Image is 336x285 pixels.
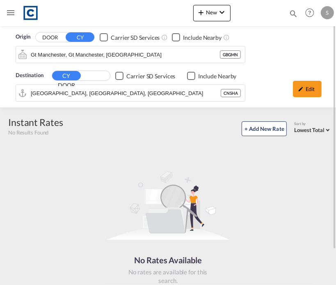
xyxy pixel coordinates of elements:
[8,129,48,136] span: No Results Found
[187,71,237,80] md-checkbox: Checkbox No Ink
[193,5,231,21] button: icon-plus 400-fgNewicon-chevron-down
[100,33,160,41] md-checkbox: Checkbox No Ink
[221,89,241,97] div: CNSHA
[197,9,227,16] span: New
[217,7,227,17] md-icon: icon-chevron-down
[16,46,245,63] md-input-container: Gt Manchester, Gt Manchester, GBGMN
[289,9,298,21] div: icon-magnify
[172,33,222,41] md-checkbox: Checkbox No Ink
[294,127,325,133] span: Lowest Total
[115,71,175,80] md-checkbox: Checkbox No Ink
[16,71,43,80] span: Destination
[16,85,245,101] md-input-container: Port of Shanghai, Shanghai, CNSHA
[31,87,221,99] input: Search by Port
[36,33,64,42] button: DOOR
[242,121,287,136] button: + Add New Rate
[52,71,81,80] button: CY
[289,9,298,18] md-icon: icon-magnify
[107,171,230,240] img: norateimg.svg
[8,116,63,129] div: Instant Rates
[52,80,81,90] button: DOOR
[127,268,209,285] div: No rates are available for this search.
[321,6,334,19] div: S
[298,86,304,92] md-icon: icon-pencil
[111,34,160,42] div: Carrier SD Services
[293,81,322,97] div: icon-pencilEdit
[21,4,40,22] img: 1fdb9190129311efbfaf67cbb4249bed.jpeg
[183,34,222,42] div: Include Nearby
[161,34,168,41] md-icon: Unchecked: Search for CY (Container Yard) services for all selected carriers.Checked : Search for...
[294,125,332,134] md-select: Select: Lowest Total
[66,32,94,42] button: CY
[223,34,230,41] md-icon: Unchecked: Ignores neighbouring ports when fetching rates.Checked : Includes neighbouring ports w...
[197,7,206,17] md-icon: icon-plus 400-fg
[294,121,332,127] div: Sort by
[16,33,30,41] span: Origin
[303,6,317,20] span: Help
[31,48,220,61] input: Search by Port
[126,72,175,80] div: Carrier SD Services
[303,6,321,21] div: Help
[127,254,209,266] div: No Rates Available
[198,72,237,80] div: Include Nearby
[2,5,19,21] button: Toggle Mobile Navigation
[220,50,241,59] div: GBGMN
